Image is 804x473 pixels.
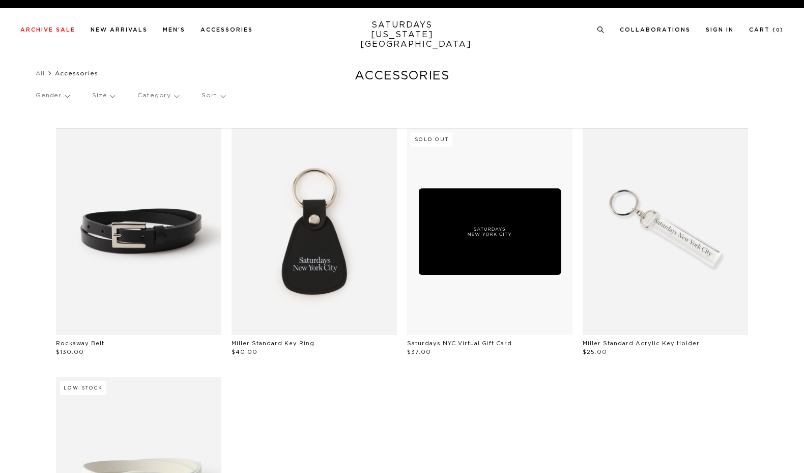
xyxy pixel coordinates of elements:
a: Rockaway Belt [56,341,104,346]
a: Miller Standard Key Ring [232,341,314,346]
a: Saturdays NYC Virtual Gift Card [407,341,512,346]
p: Sort [202,84,224,107]
a: Miller Standard Acrylic Key Holder [583,341,700,346]
p: Size [92,84,114,107]
a: Collaborations [620,27,691,33]
div: Sold Out [411,132,452,147]
p: Gender [36,84,69,107]
span: $40.00 [232,349,257,355]
a: New Arrivals [91,27,148,33]
span: Accessories [55,70,98,76]
span: $37.00 [407,349,431,355]
span: $130.00 [56,349,84,355]
a: Archive Sale [20,27,75,33]
a: SATURDAYS[US_STATE][GEOGRAPHIC_DATA] [360,20,444,49]
p: Category [137,84,179,107]
a: All [36,70,45,76]
a: Cart (0) [749,27,784,33]
a: Men's [163,27,185,33]
a: Sign In [706,27,734,33]
span: $25.00 [583,349,607,355]
small: 0 [776,28,780,33]
a: Accessories [200,27,253,33]
div: Low Stock [60,381,106,395]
